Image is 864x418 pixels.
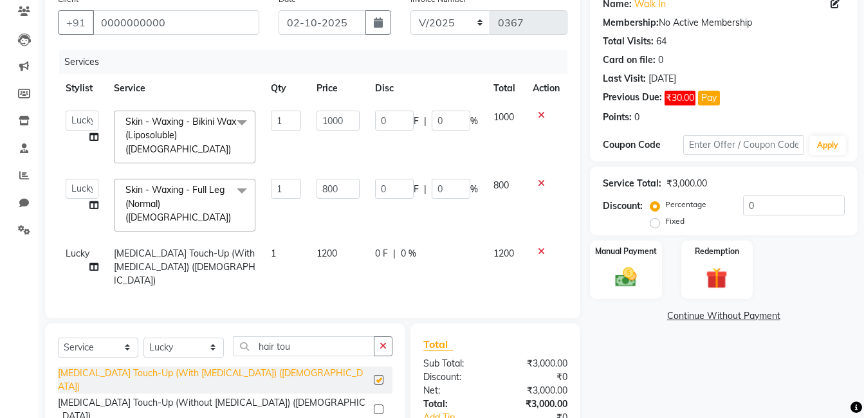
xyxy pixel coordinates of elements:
div: Card on file: [603,53,656,67]
div: Last Visit: [603,72,646,86]
div: [MEDICAL_DATA] Touch-Up (With [MEDICAL_DATA]) ([DEMOGRAPHIC_DATA]) [58,367,369,394]
span: | [393,247,396,260]
span: 800 [493,179,509,191]
span: Total [423,338,453,351]
input: Search or Scan [234,336,374,356]
span: 1 [271,248,276,259]
div: ₹0 [495,370,577,384]
div: No Active Membership [603,16,845,30]
th: Stylist [58,74,106,103]
div: Coupon Code [603,138,683,152]
span: 0 % [401,247,416,260]
div: Discount: [603,199,643,213]
button: Apply [809,136,846,155]
div: Previous Due: [603,91,662,105]
span: 0 F [375,247,388,260]
th: Total [486,74,525,103]
span: 1200 [317,248,337,259]
th: Service [106,74,263,103]
th: Price [309,74,368,103]
label: Redemption [695,246,739,257]
div: Points: [603,111,632,124]
img: _gift.svg [699,265,734,291]
div: 0 [634,111,639,124]
div: Total: [414,397,495,411]
div: Membership: [603,16,659,30]
div: 0 [658,53,663,67]
img: _cash.svg [609,265,643,289]
div: Net: [414,384,495,397]
label: Fixed [665,215,685,227]
span: ₹30.00 [665,91,695,105]
span: F [414,183,419,196]
span: Skin - Waxing - Bikini Wax (Liposoluble) ([DEMOGRAPHIC_DATA]) [125,116,236,155]
div: ₹3,000.00 [495,397,577,411]
button: +91 [58,10,94,35]
span: F [414,114,419,128]
a: x [231,143,237,155]
span: Skin - Waxing - Full Leg (Normal) ([DEMOGRAPHIC_DATA]) [125,184,231,223]
div: ₹3,000.00 [495,357,577,370]
input: Enter Offer / Coupon Code [683,135,804,155]
div: [DATE] [648,72,676,86]
label: Manual Payment [595,246,657,257]
span: % [470,183,478,196]
span: 1200 [493,248,514,259]
a: x [231,212,237,223]
th: Action [525,74,567,103]
th: Disc [367,74,486,103]
div: Total Visits: [603,35,654,48]
button: Pay [698,91,720,105]
th: Qty [263,74,309,103]
span: 1000 [493,111,514,123]
input: Search by Name/Mobile/Email/Code [93,10,259,35]
span: % [470,114,478,128]
div: Sub Total: [414,357,495,370]
label: Percentage [665,199,706,210]
div: Service Total: [603,177,661,190]
div: ₹3,000.00 [666,177,707,190]
a: Continue Without Payment [593,309,855,323]
div: Services [59,50,577,74]
div: 64 [656,35,666,48]
span: [MEDICAL_DATA] Touch-Up (With [MEDICAL_DATA]) ([DEMOGRAPHIC_DATA]) [114,248,255,286]
span: | [424,183,427,196]
span: Lucky [66,248,89,259]
div: Discount: [414,370,495,384]
span: | [424,114,427,128]
div: ₹3,000.00 [495,384,577,397]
